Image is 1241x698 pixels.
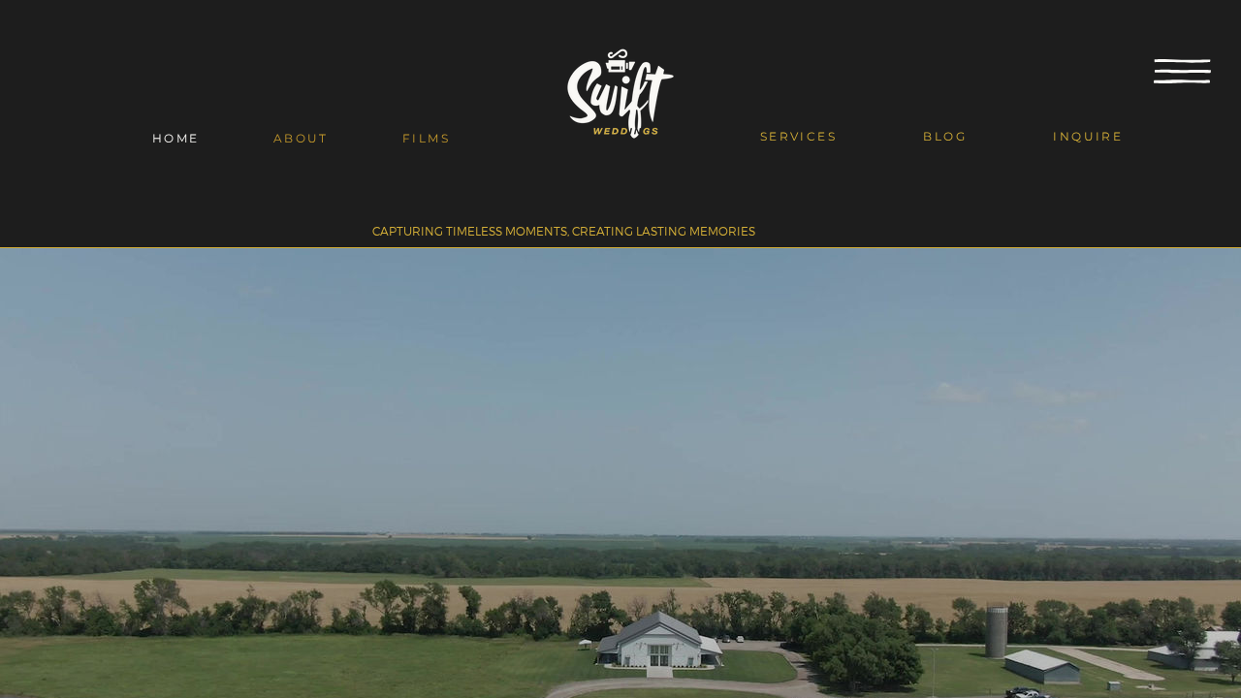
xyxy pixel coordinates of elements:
[372,224,755,238] span: CAPTURING TIMELESS MOMENTS, CREATING LASTING MEMORIES
[402,131,450,145] span: FILMS
[115,121,487,155] nav: Site
[366,121,487,155] a: FILMS
[923,129,967,143] span: BLOG
[115,121,237,155] a: HOME
[547,32,694,155] img: Wedding Videographer near me
[716,119,880,153] a: SERVICES
[716,119,1166,153] nav: Site
[880,119,1010,153] a: BLOG
[1053,129,1123,143] span: INQUIRE
[760,129,837,143] span: SERVICES
[1010,119,1166,153] a: INQUIRE
[273,131,329,145] span: ABOUT
[152,131,200,145] span: HOME
[237,121,366,155] a: ABOUT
